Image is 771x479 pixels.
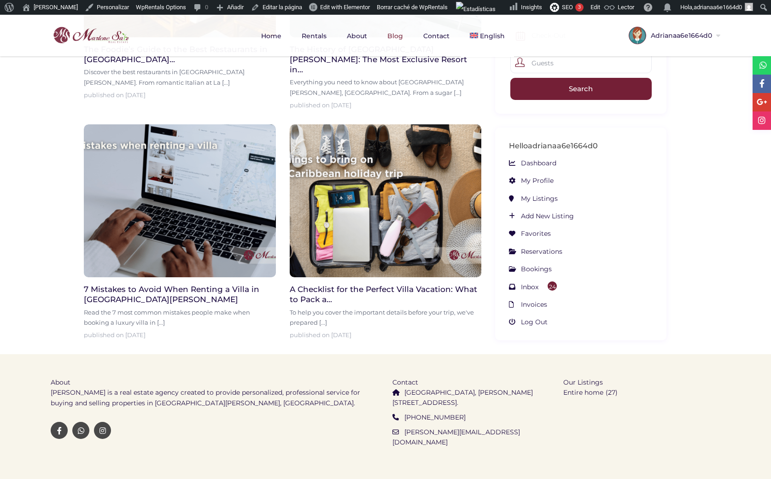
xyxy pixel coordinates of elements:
[378,15,412,57] a: Blog
[292,15,336,57] a: Rentals
[84,307,276,328] div: Read the 7 most common mistakes people make when booking a luxury villa in [...]
[509,229,551,238] a: Favorites
[562,4,573,11] span: SEO
[290,77,482,98] div: Everything you need to know about [GEOGRAPHIC_DATA][PERSON_NAME], [GEOGRAPHIC_DATA]. From a sugar...
[480,32,505,40] span: English
[39,24,131,46] img: logo
[548,281,557,291] div: 24
[509,141,653,151] h3: Hello
[51,378,70,386] span: About
[509,194,558,203] a: My Listings
[461,15,514,57] a: English
[290,284,482,304] a: A Checklist for the Perfect Villa Vacation: What to Pack a...
[521,4,542,11] span: Insights
[392,428,520,446] a: [PERSON_NAME][EMAIL_ADDRESS][DOMAIN_NAME]
[404,413,466,421] a: [PHONE_NUMBER]
[509,247,562,256] a: Reservations
[84,67,276,88] div: Discover the best restaurants in [GEOGRAPHIC_DATA][PERSON_NAME]. From romantic Italian at La [...]
[392,387,549,408] p: [GEOGRAPHIC_DATA], [PERSON_NAME][STREET_ADDRESS].
[509,318,548,326] a: Log Out
[84,284,276,304] a: 7 Mistakes to Avoid When Renting a Villa in [GEOGRAPHIC_DATA][PERSON_NAME]
[252,15,291,57] a: Home
[51,387,379,408] p: [PERSON_NAME] is a real estate agency created to provide personalized, professional service for b...
[509,176,554,185] a: My Profile
[509,265,552,273] a: Bookings
[563,388,603,397] a: Entire home
[509,283,557,291] a: Inbox24
[414,15,459,57] a: Contact
[338,15,376,57] a: About
[606,388,618,397] span: (27)
[290,330,351,340] span: published on [DATE]
[509,159,556,167] a: Dashboard
[84,285,259,304] span: 7 Mistakes to Avoid When Renting a Villa in [GEOGRAPHIC_DATA][PERSON_NAME]
[320,4,370,11] span: Edit with Elementor
[528,141,598,150] span: adrianaa6e1664d0
[290,44,482,75] a: The History of [GEOGRAPHIC_DATA][PERSON_NAME]: The Most Exclusive Resort in...
[510,51,652,73] div: Guests
[456,2,496,17] img: Visitas de 48 horas. Haz clic para ver más estadísticas del sitio.
[290,100,351,110] span: published on [DATE]
[575,3,584,12] div: 3
[509,212,574,220] a: Add New Listing
[563,378,603,386] span: Our Listings
[290,45,467,74] span: The History of [GEOGRAPHIC_DATA][PERSON_NAME]: The Most Exclusive Resort in...
[646,32,714,39] span: Adrianaa6e1664d0
[510,78,652,100] input: Search
[84,90,146,100] span: published on [DATE]
[84,330,146,340] span: published on [DATE]
[694,4,742,11] span: adrianaa6e1664d0
[84,124,276,278] img: 7 Mistakes to Avoid When Renting a Villa in Casa de Campo
[290,285,477,304] span: A Checklist for the Perfect Villa Vacation: What to Pack a...
[290,124,482,278] img: A Checklist for the Perfect Villa Vacation: What to Pack and Plan Before You Go
[290,307,482,328] div: To help you cover the important details before your trip, we've prepared [...]
[392,378,418,386] span: Contact
[509,300,547,309] a: Invoices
